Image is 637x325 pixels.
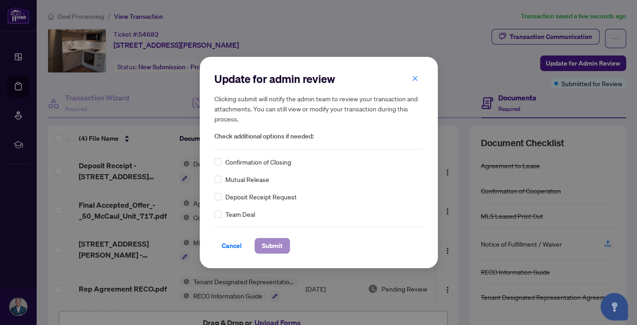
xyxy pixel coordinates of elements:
span: Team Deal [225,209,255,219]
span: Submit [262,238,283,253]
span: Cancel [222,238,242,253]
span: Mutual Release [225,174,269,184]
span: close [412,75,418,82]
span: Confirmation of Closing [225,157,291,167]
h2: Update for admin review [214,72,423,86]
button: Submit [255,238,290,253]
h5: Clicking submit will notify the admin team to review your transaction and attachments. You can st... [214,94,423,124]
button: Cancel [214,238,249,253]
span: Check additional options if needed: [214,131,423,142]
span: Deposit Receipt Request [225,192,297,202]
button: Open asap [600,293,628,320]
